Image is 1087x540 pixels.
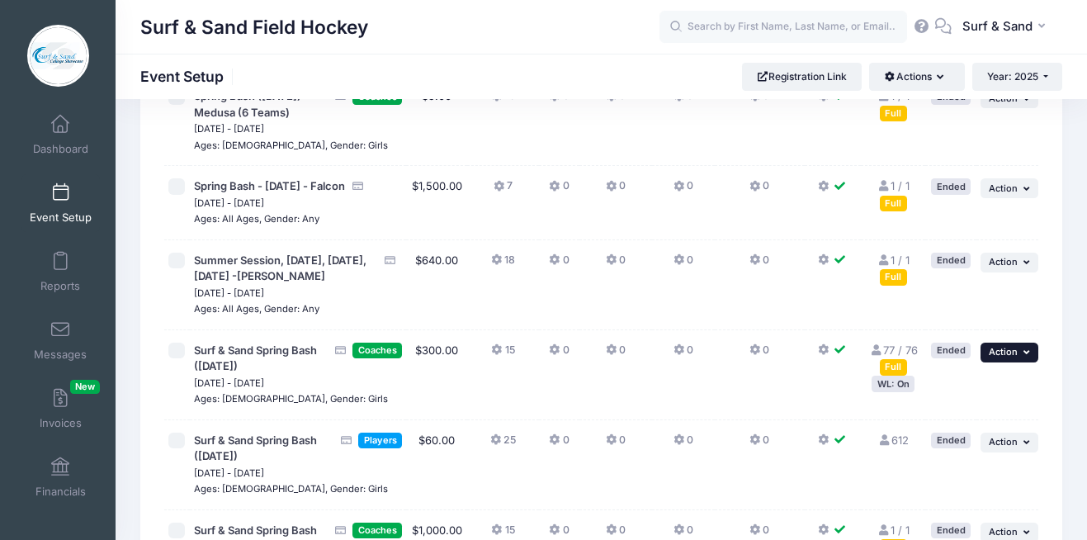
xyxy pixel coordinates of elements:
[606,178,626,202] button: 0
[549,178,569,202] button: 0
[989,526,1018,538] span: Action
[877,89,910,119] a: 1 / 1 Full
[749,253,769,277] button: 0
[194,140,388,151] small: Ages: [DEMOGRAPHIC_DATA], Gender: Girls
[351,181,364,192] i: Accepting Credit Card Payments
[194,483,388,495] small: Ages: [DEMOGRAPHIC_DATA], Gender: Girls
[340,435,353,446] i: Accepting Credit Card Payments
[606,343,626,367] button: 0
[406,420,467,510] td: $60.00
[194,343,317,373] span: Surf & Sand Spring Bash ([DATE])
[21,243,100,301] a: Reports
[877,253,910,283] a: 1 / 1 Full
[406,166,467,240] td: $1,500.00
[880,106,907,121] div: Full
[194,179,345,192] span: Spring Bash - [DATE] - Falcon
[673,88,693,112] button: 0
[931,343,971,358] div: Ended
[880,269,907,285] div: Full
[981,178,1038,198] button: Action
[749,88,769,112] button: 0
[491,88,514,112] button: 15
[21,174,100,232] a: Event Setup
[40,416,82,430] span: Invoices
[931,523,971,538] div: Ended
[606,433,626,457] button: 0
[877,179,910,209] a: 1 / 1 Full
[194,433,317,463] span: Surf & Sand Spring Bash ([DATE])
[194,377,264,389] small: [DATE] - [DATE]
[880,196,907,211] div: Full
[194,89,309,119] span: Spring Bash ([DATE]) - Medusa (6 Teams)
[869,63,964,91] button: Actions
[659,11,907,44] input: Search by First Name, Last Name, or Email...
[869,343,917,373] a: 77 / 76 Full
[742,63,862,91] a: Registration Link
[606,253,626,277] button: 0
[673,253,693,277] button: 0
[981,343,1038,362] button: Action
[491,343,514,367] button: 15
[27,25,89,87] img: Surf & Sand Field Hockey
[194,123,264,135] small: [DATE] - [DATE]
[989,182,1018,194] span: Action
[406,330,467,420] td: $300.00
[194,467,264,479] small: [DATE] - [DATE]
[549,343,569,367] button: 0
[406,240,467,330] td: $640.00
[749,178,769,202] button: 0
[962,17,1033,36] span: Surf & Sand
[35,485,86,499] span: Financials
[334,525,347,536] i: Accepting Credit Card Payments
[491,253,515,277] button: 18
[352,523,402,538] span: Coaches
[972,63,1062,91] button: Year: 2025
[981,433,1038,452] button: Action
[878,433,909,447] a: 612
[358,433,402,448] span: Players
[406,76,467,166] td: $5.00
[21,106,100,163] a: Dashboard
[549,253,569,277] button: 0
[21,311,100,369] a: Messages
[931,178,971,194] div: Ended
[21,448,100,506] a: Financials
[872,376,914,391] div: WL: On
[880,359,907,375] div: Full
[549,433,569,457] button: 0
[989,346,1018,358] span: Action
[490,433,516,457] button: 25
[194,213,319,225] small: Ages: All Ages, Gender: Any
[194,253,366,283] span: Summer Session, [DATE], [DATE], [DATE] -[PERSON_NAME]
[194,303,319,315] small: Ages: All Ages, Gender: Any
[334,345,347,356] i: Accepting Credit Card Payments
[352,343,402,358] span: Coaches
[749,343,769,367] button: 0
[673,178,693,202] button: 0
[384,255,397,266] i: Accepting Credit Card Payments
[140,68,238,85] h1: Event Setup
[494,178,513,202] button: 7
[931,253,971,268] div: Ended
[981,253,1038,272] button: Action
[194,393,388,405] small: Ages: [DEMOGRAPHIC_DATA], Gender: Girls
[606,88,626,112] button: 0
[952,8,1062,46] button: Surf & Sand
[194,197,264,209] small: [DATE] - [DATE]
[749,433,769,457] button: 0
[987,70,1038,83] span: Year: 2025
[34,348,87,362] span: Messages
[989,436,1018,448] span: Action
[30,211,92,225] span: Event Setup
[40,279,80,293] span: Reports
[673,433,693,457] button: 0
[70,380,100,394] span: New
[21,380,100,438] a: InvoicesNew
[549,88,569,112] button: 0
[989,256,1018,268] span: Action
[33,142,88,156] span: Dashboard
[140,8,368,46] h1: Surf & Sand Field Hockey
[931,433,971,448] div: Ended
[194,287,264,299] small: [DATE] - [DATE]
[673,343,693,367] button: 0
